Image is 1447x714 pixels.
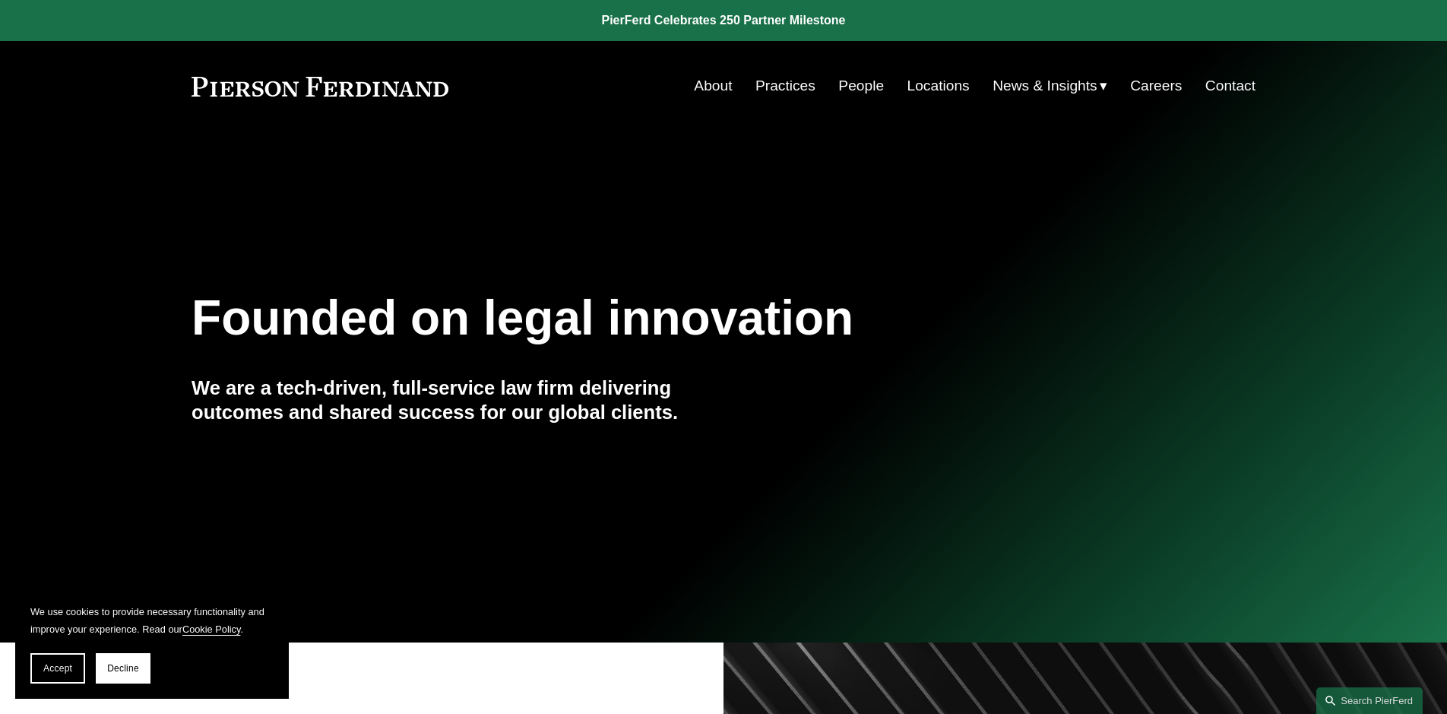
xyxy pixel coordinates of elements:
[182,624,241,635] a: Cookie Policy
[107,663,139,674] span: Decline
[694,71,732,100] a: About
[1316,687,1423,714] a: Search this site
[993,71,1107,100] a: folder dropdown
[1205,71,1255,100] a: Contact
[192,290,1078,346] h1: Founded on legal innovation
[1130,71,1182,100] a: Careers
[15,588,289,699] section: Cookie banner
[192,376,723,425] h4: We are a tech-driven, full-service law firm delivering outcomes and shared success for our global...
[755,71,815,100] a: Practices
[43,663,72,674] span: Accept
[838,71,884,100] a: People
[30,653,85,684] button: Accept
[907,71,970,100] a: Locations
[993,73,1097,100] span: News & Insights
[30,603,274,638] p: We use cookies to provide necessary functionality and improve your experience. Read our .
[96,653,150,684] button: Decline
